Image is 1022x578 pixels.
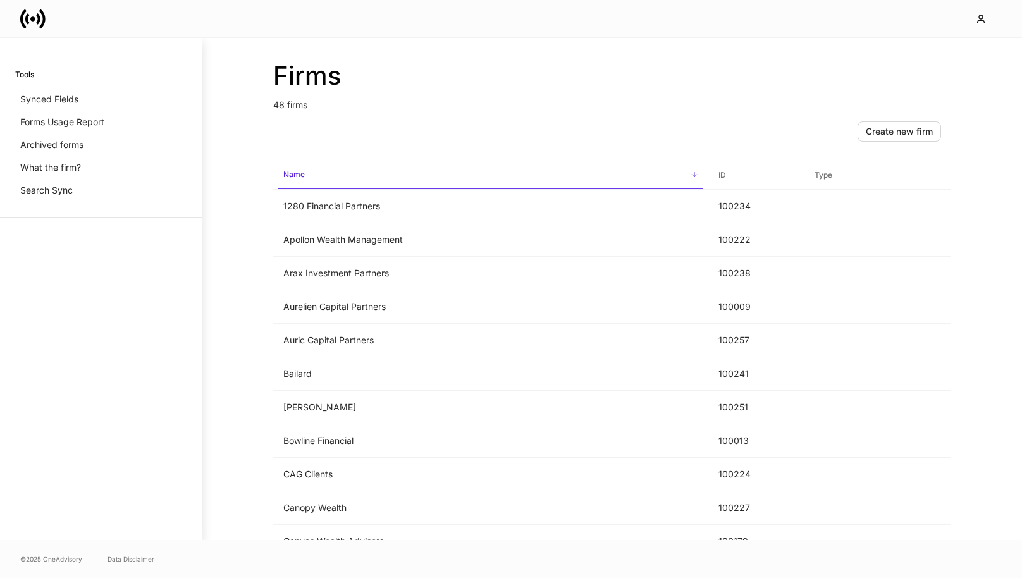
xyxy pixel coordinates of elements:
td: 100227 [708,491,804,525]
p: Archived forms [20,138,83,151]
h2: Firms [273,61,951,91]
h6: Tools [15,68,34,80]
td: 100222 [708,223,804,257]
a: Synced Fields [15,88,187,111]
p: Search Sync [20,184,73,197]
td: 100251 [708,391,804,424]
a: Forms Usage Report [15,111,187,133]
span: Type [810,163,946,188]
button: Create new firm [858,121,941,142]
p: What the firm? [20,161,81,174]
td: 100013 [708,424,804,458]
div: Create new firm [866,125,933,138]
td: 100009 [708,290,804,324]
td: Auric Capital Partners [273,324,708,357]
td: Aurelien Capital Partners [273,290,708,324]
a: Data Disclaimer [108,554,154,564]
td: 100257 [708,324,804,357]
td: [PERSON_NAME] [273,391,708,424]
td: Canvas Wealth Advisors [273,525,708,558]
a: What the firm? [15,156,187,179]
td: Bailard [273,357,708,391]
td: 100224 [708,458,804,491]
p: Forms Usage Report [20,116,104,128]
a: Search Sync [15,179,187,202]
span: © 2025 OneAdvisory [20,554,82,564]
h6: Type [815,169,832,181]
p: Synced Fields [20,93,78,106]
td: Arax Investment Partners [273,257,708,290]
a: Archived forms [15,133,187,156]
td: CAG Clients [273,458,708,491]
span: Name [278,162,703,189]
td: 100234 [708,190,804,223]
td: 100238 [708,257,804,290]
td: 1280 Financial Partners [273,190,708,223]
span: ID [713,163,799,188]
td: Bowline Financial [273,424,708,458]
h6: Name [283,168,305,180]
p: 48 firms [273,91,951,111]
td: 100179 [708,525,804,558]
td: Canopy Wealth [273,491,708,525]
td: 100241 [708,357,804,391]
h6: ID [718,169,726,181]
td: Apollon Wealth Management [273,223,708,257]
